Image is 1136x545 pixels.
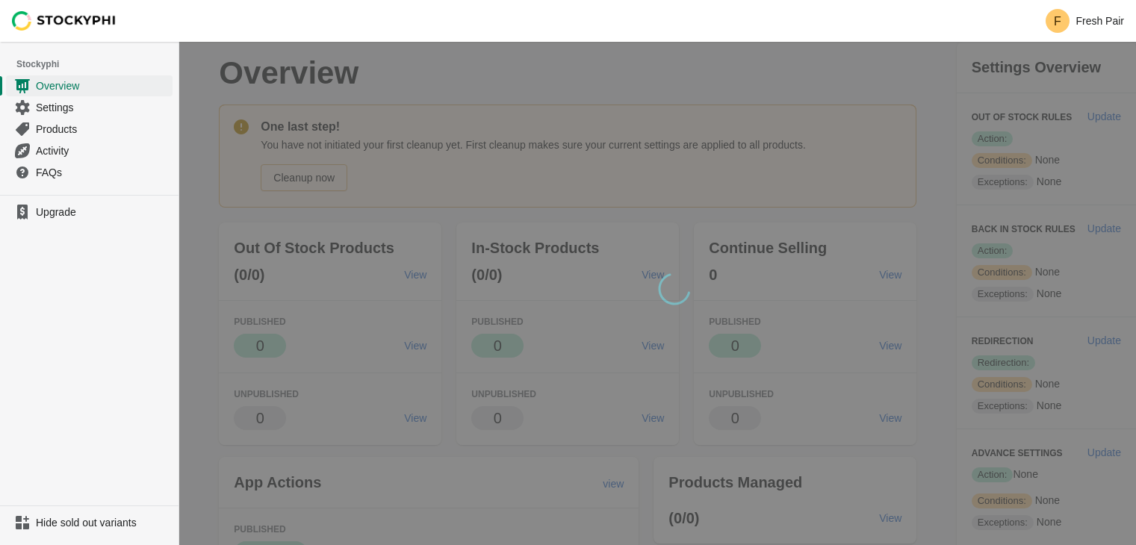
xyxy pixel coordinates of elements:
a: Activity [6,140,173,161]
p: Fresh Pair [1076,15,1124,27]
button: Avatar with initials FFresh Pair [1040,6,1130,36]
span: Stockyphi [16,57,179,72]
text: F [1055,15,1062,28]
span: Settings [36,100,170,115]
span: Products [36,122,170,137]
a: Upgrade [6,202,173,222]
span: Upgrade [36,205,170,219]
span: Overview [36,78,170,93]
a: Overview [6,75,173,96]
a: FAQs [6,161,173,183]
a: Hide sold out variants [6,512,173,533]
span: Activity [36,143,170,158]
span: Avatar with initials F [1046,9,1070,33]
img: Stockyphi [12,11,117,31]
span: Hide sold out variants [36,515,170,530]
a: Settings [6,96,173,118]
a: Products [6,118,173,140]
span: FAQs [36,165,170,180]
